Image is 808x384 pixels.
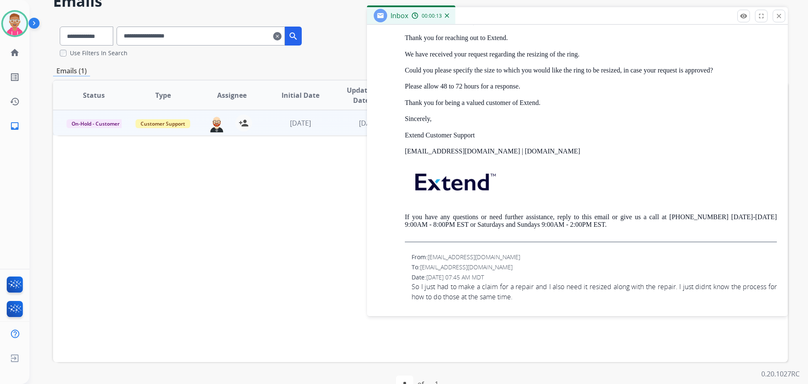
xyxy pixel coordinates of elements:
[775,12,783,20] mat-icon: close
[412,282,777,302] span: So I just had to make a claim for a repair and I also need it resized along with the repair. I ju...
[3,12,27,35] img: avatar
[282,90,319,100] span: Initial Date
[412,263,777,271] div: To:
[342,85,380,105] span: Updated Date
[66,119,125,128] span: On-Hold - Customer
[405,148,777,155] p: [EMAIL_ADDRESS][DOMAIN_NAME] | [DOMAIN_NAME]
[405,83,777,90] p: Please allow 48 to 72 hours for a response.
[405,51,777,58] p: We have received your request regarding the resizing of the ring.
[10,121,20,131] mat-icon: inbox
[761,369,800,379] p: 0.20.1027RC
[740,12,747,20] mat-icon: remove_red_eye
[405,67,777,74] p: Could you please specify the size to which you would like the ring to be resized, in case your re...
[426,273,484,281] span: [DATE] 07:45 AM MDT
[10,48,20,58] mat-icon: home
[428,253,520,261] span: [EMAIL_ADDRESS][DOMAIN_NAME]
[405,115,777,123] p: Sincerely,
[136,119,190,128] span: Customer Support
[420,263,513,271] span: [EMAIL_ADDRESS][DOMAIN_NAME]
[422,13,442,19] span: 00:00:13
[10,97,20,107] mat-icon: history
[273,31,282,41] mat-icon: clear
[83,90,105,100] span: Status
[412,273,777,282] div: Date:
[70,49,128,57] label: Use Filters In Search
[391,11,408,20] span: Inbox
[405,132,777,139] p: Extend Customer Support
[405,213,777,229] p: If you have any questions or need further assistance, reply to this email or give us a call at [P...
[405,164,504,197] img: extend.png
[155,90,171,100] span: Type
[757,12,765,20] mat-icon: fullscreen
[290,118,311,128] span: [DATE]
[53,66,90,76] p: Emails (1)
[239,118,249,128] mat-icon: person_add
[405,34,777,42] p: Thank you for reaching out to Extend.
[10,72,20,82] mat-icon: list_alt
[412,253,777,261] div: From:
[208,115,225,132] img: agent-avatar
[405,99,777,107] p: Thank you for being a valued customer of Extend.
[359,118,380,128] span: [DATE]
[288,31,298,41] mat-icon: search
[217,90,247,100] span: Assignee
